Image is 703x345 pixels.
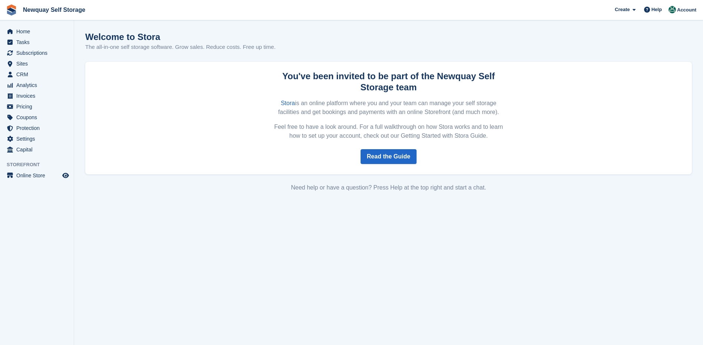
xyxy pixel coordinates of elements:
[4,112,70,123] a: menu
[4,48,70,58] a: menu
[272,99,506,117] p: is an online platform where you and your team can manage your self storage facilities and get boo...
[16,123,61,133] span: Protection
[61,171,70,180] a: Preview store
[16,112,61,123] span: Coupons
[16,134,61,144] span: Settings
[16,80,61,90] span: Analytics
[4,123,70,133] a: menu
[669,6,676,13] img: JON
[282,71,495,92] strong: You've been invited to be part of the Newquay Self Storage team
[20,4,88,16] a: Newquay Self Storage
[85,43,276,51] p: The all-in-one self storage software. Grow sales. Reduce costs. Free up time.
[4,58,70,69] a: menu
[16,37,61,47] span: Tasks
[4,134,70,144] a: menu
[651,6,662,13] span: Help
[677,6,696,14] span: Account
[85,183,692,192] div: Need help or have a question? Press Help at the top right and start a chat.
[4,170,70,181] a: menu
[4,144,70,155] a: menu
[281,100,295,106] a: Stora
[361,149,417,164] a: Read the Guide
[16,26,61,37] span: Home
[615,6,630,13] span: Create
[16,91,61,101] span: Invoices
[85,32,276,42] h1: Welcome to Stora
[272,123,506,140] p: Feel free to have a look around. For a full walkthrough on how Stora works and to learn how to se...
[16,170,61,181] span: Online Store
[6,4,17,16] img: stora-icon-8386f47178a22dfd0bd8f6a31ec36ba5ce8667c1dd55bd0f319d3a0aa187defe.svg
[4,26,70,37] a: menu
[16,101,61,112] span: Pricing
[16,48,61,58] span: Subscriptions
[7,161,74,168] span: Storefront
[16,58,61,69] span: Sites
[4,69,70,80] a: menu
[4,37,70,47] a: menu
[16,69,61,80] span: CRM
[4,91,70,101] a: menu
[4,101,70,112] a: menu
[4,80,70,90] a: menu
[16,144,61,155] span: Capital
